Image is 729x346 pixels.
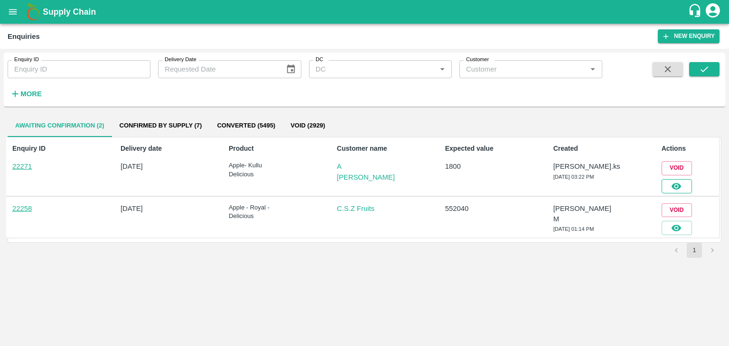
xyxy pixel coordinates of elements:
nav: pagination navigation [667,243,721,258]
p: [PERSON_NAME].ks [553,161,608,172]
div: Enquiries [8,30,40,43]
strong: More [20,90,42,98]
p: 1800 [445,161,500,172]
a: Supply Chain [43,5,688,18]
button: Confirmed by supply (7) [112,114,210,137]
input: Requested Date [158,60,278,78]
button: Choose date [282,60,300,78]
label: Enquiry ID [14,56,39,64]
button: Void [662,161,692,175]
a: 22271 [12,163,32,170]
button: More [8,86,44,102]
input: Customer [462,63,584,75]
span: [DATE] 03:22 PM [553,174,594,180]
b: Supply Chain [43,7,96,17]
p: Enquiry ID [12,144,67,154]
div: customer-support [688,3,704,20]
button: Open [436,63,449,75]
img: logo [24,2,43,21]
p: Delivery date [121,144,176,154]
label: Customer [466,56,489,64]
button: Void (2929) [283,114,333,137]
button: Void [662,203,692,217]
p: Actions [662,144,717,154]
button: page 1 [687,243,702,258]
p: [DATE] [121,161,176,172]
button: open drawer [2,1,24,23]
button: New Enquiry [658,29,720,43]
p: Apple- Kullu Delicious [229,161,284,179]
p: Customer name [337,144,392,154]
span: [DATE] 01:14 PM [553,226,594,232]
p: [DATE] [121,203,176,214]
p: [PERSON_NAME] M [553,203,608,225]
p: Apple - Royal - Delicious [229,203,284,221]
input: Enquiry ID [8,60,150,78]
button: Awaiting confirmation (2) [8,114,112,137]
button: Open [587,63,599,75]
p: Expected value [445,144,500,154]
input: DC [312,63,433,75]
a: 22258 [12,205,32,212]
label: DC [316,56,323,64]
p: 552040 [445,203,500,214]
div: account of current user [704,2,721,22]
button: Converted (5495) [209,114,283,137]
a: A [PERSON_NAME] [337,161,392,182]
p: Product [229,144,284,154]
a: C.S.Z Fruits [337,203,392,214]
p: Created [553,144,608,154]
label: Delivery Date [165,56,196,64]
